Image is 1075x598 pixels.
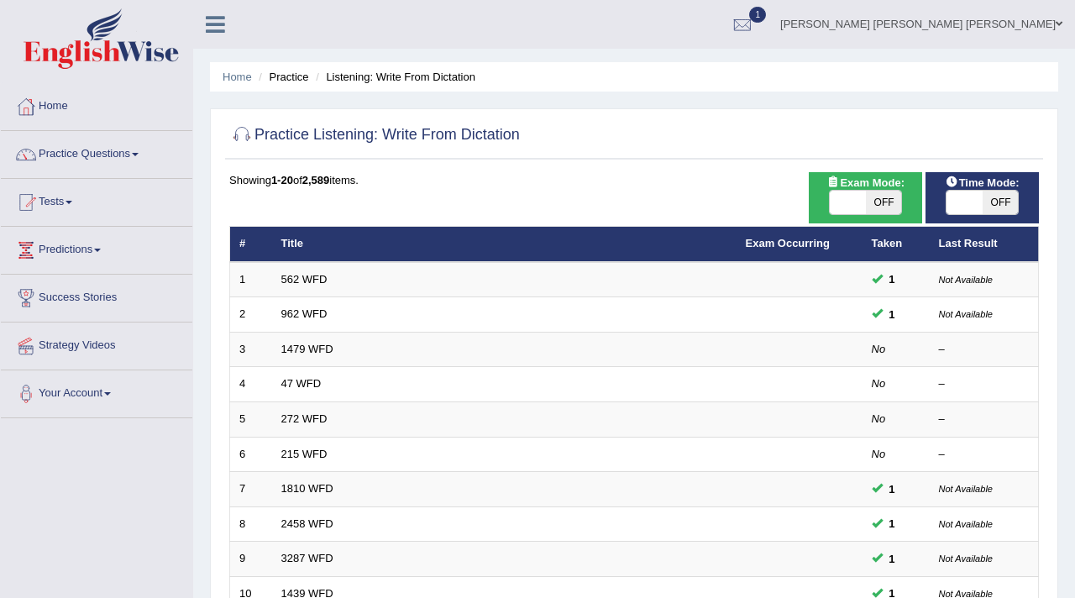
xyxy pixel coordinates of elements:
[281,448,328,460] a: 215 WFD
[230,332,272,367] td: 3
[939,275,993,285] small: Not Available
[883,306,902,323] span: You can still take this question
[939,447,1030,463] div: –
[939,484,993,494] small: Not Available
[939,174,1026,191] span: Time Mode:
[229,123,520,148] h2: Practice Listening: Write From Dictation
[1,131,192,173] a: Practice Questions
[230,506,272,542] td: 8
[1,370,192,412] a: Your Account
[281,552,333,564] a: 3287 WFD
[939,342,1030,358] div: –
[271,174,293,186] b: 1-20
[863,227,930,262] th: Taken
[281,307,328,320] a: 962 WFD
[1,179,192,221] a: Tests
[230,472,272,507] td: 7
[281,273,328,286] a: 562 WFD
[223,71,252,83] a: Home
[872,448,886,460] em: No
[254,69,308,85] li: Practice
[281,482,333,495] a: 1810 WFD
[883,480,902,498] span: You can still take this question
[230,367,272,402] td: 4
[302,174,330,186] b: 2,589
[281,343,333,355] a: 1479 WFD
[281,517,333,530] a: 2458 WFD
[1,323,192,365] a: Strategy Videos
[230,227,272,262] th: #
[872,377,886,390] em: No
[272,227,737,262] th: Title
[883,270,902,288] span: You can still take this question
[939,412,1030,428] div: –
[883,515,902,532] span: You can still take this question
[281,377,322,390] a: 47 WFD
[939,519,993,529] small: Not Available
[939,309,993,319] small: Not Available
[229,172,1039,188] div: Showing of items.
[1,275,192,317] a: Success Stories
[1,83,192,125] a: Home
[312,69,475,85] li: Listening: Write From Dictation
[230,402,272,438] td: 5
[1,227,192,269] a: Predictions
[746,237,830,249] a: Exam Occurring
[866,191,902,214] span: OFF
[883,550,902,568] span: You can still take this question
[230,542,272,577] td: 9
[939,553,993,564] small: Not Available
[809,172,922,223] div: Show exams occurring in exams
[939,376,1030,392] div: –
[749,7,766,23] span: 1
[983,191,1019,214] span: OFF
[930,227,1039,262] th: Last Result
[230,262,272,297] td: 1
[872,412,886,425] em: No
[872,343,886,355] em: No
[230,437,272,472] td: 6
[820,174,910,191] span: Exam Mode:
[281,412,328,425] a: 272 WFD
[230,297,272,333] td: 2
